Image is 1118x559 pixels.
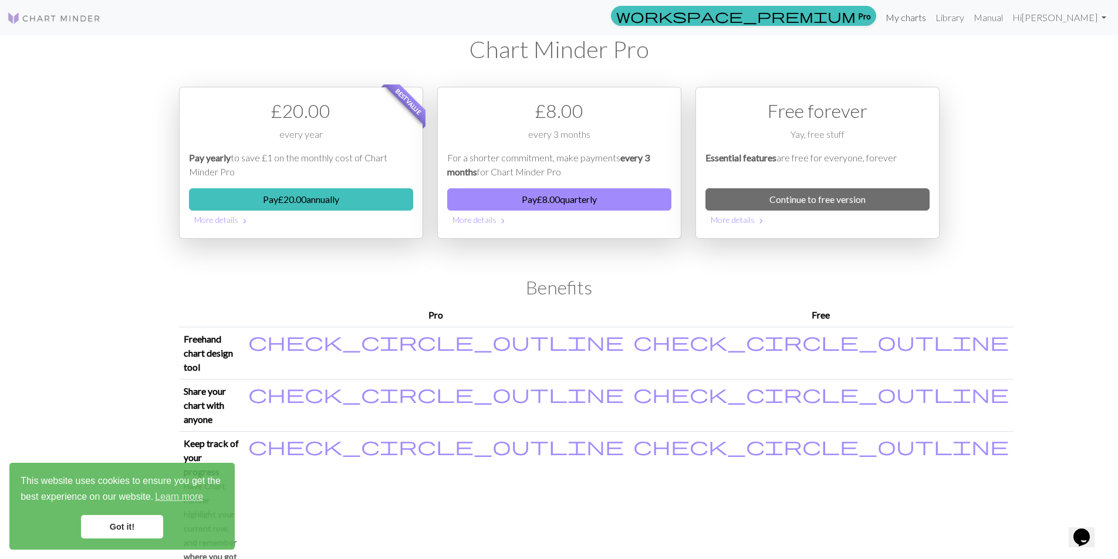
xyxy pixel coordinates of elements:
[633,382,1009,405] span: check_circle_outline
[179,87,423,239] div: Payment option 1
[969,6,1008,29] a: Manual
[705,97,930,125] div: Free forever
[498,215,508,227] span: chevron_right
[447,152,650,177] em: every 3 months
[179,35,940,63] h1: Chart Minder Pro
[447,188,671,211] button: Pay£8.00quarterly
[248,330,624,353] span: check_circle_outline
[189,127,413,151] div: every year
[81,515,163,538] a: dismiss cookie message
[1008,6,1111,29] a: Hi[PERSON_NAME]
[616,8,856,24] span: workspace_premium
[184,384,239,426] p: Share your chart with anyone
[629,303,1014,327] th: Free
[931,6,969,29] a: Library
[248,384,624,403] i: Included
[705,188,930,211] a: Continue to free version
[9,463,235,550] div: cookieconsent
[705,152,776,163] em: Essential features
[437,87,681,239] div: Payment option 2
[633,332,1009,351] i: Included
[705,127,930,151] div: Yay, free stuff
[189,97,413,125] div: £ 20.00
[881,6,931,29] a: My charts
[184,436,239,479] p: Keep track of your progress
[189,152,231,163] em: Pay yearly
[695,87,940,239] div: Free option
[248,332,624,351] i: Included
[383,77,433,127] span: Best value
[1069,512,1106,547] iframe: chat widget
[248,435,624,457] span: check_circle_outline
[244,303,629,327] th: Pro
[21,474,224,506] span: This website uses cookies to ensure you get the best experience on our website.
[189,151,413,179] p: to save £1 on the monthly cost of Chart Minder Pro
[189,188,413,211] button: Pay£20.00annually
[447,127,671,151] div: every 3 months
[633,384,1009,403] i: Included
[248,436,624,455] i: Included
[705,151,930,179] p: are free for everyone, forever
[633,436,1009,455] i: Included
[633,330,1009,353] span: check_circle_outline
[447,211,671,229] button: More details
[756,215,766,227] span: chevron_right
[447,151,671,179] p: For a shorter commitment, make payments for Chart Minder Pro
[248,382,624,405] span: check_circle_outline
[189,211,413,229] button: More details
[633,435,1009,457] span: check_circle_outline
[447,97,671,125] div: £ 8.00
[611,6,876,26] a: Pro
[705,211,930,229] button: More details
[179,276,940,299] h2: Benefits
[184,332,239,374] p: Freehand chart design tool
[153,488,205,506] a: learn more about cookies
[7,11,101,25] img: Logo
[240,215,249,227] span: chevron_right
